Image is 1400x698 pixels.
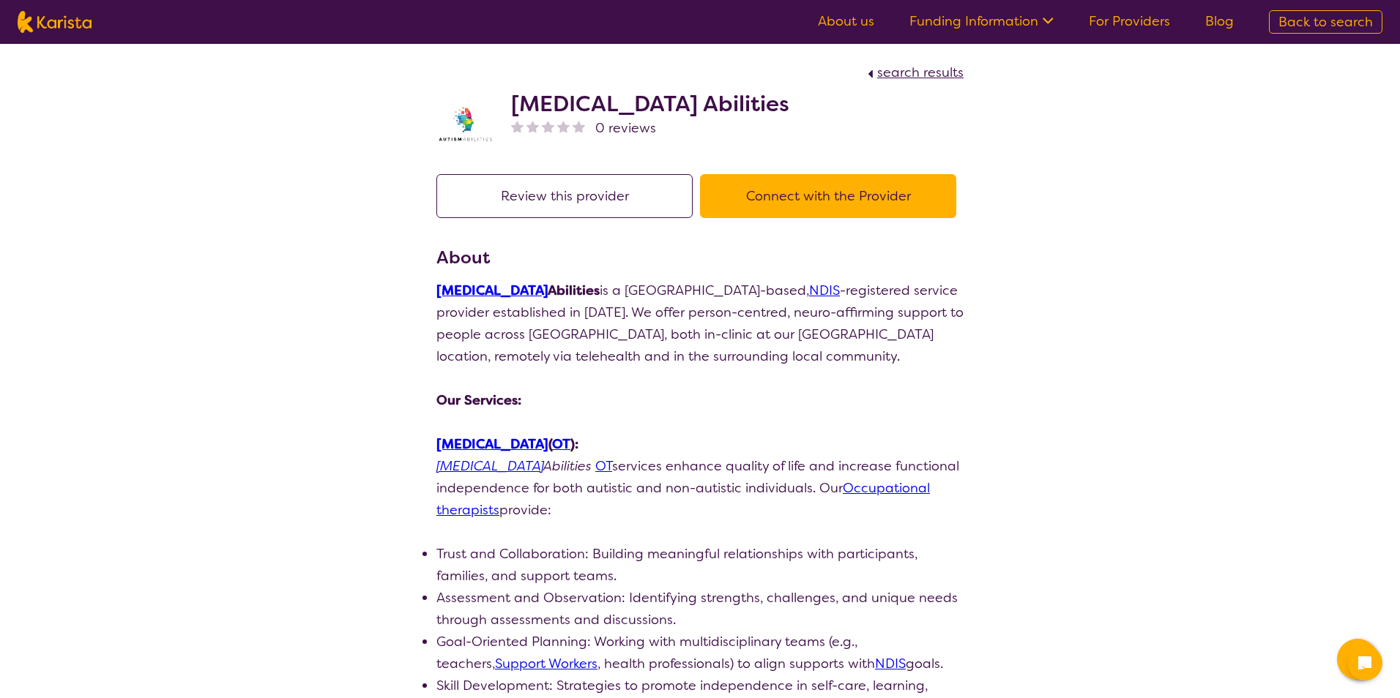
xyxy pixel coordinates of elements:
a: Review this provider [436,187,700,205]
a: OT [595,457,612,475]
button: Channel Menu [1337,639,1378,680]
a: NDIS [875,655,906,672]
a: Support Workers [495,655,597,672]
em: Abilities [436,457,592,475]
button: Connect with the Provider [700,174,956,218]
span: search results [877,64,964,81]
p: services enhance quality of life and increase functional independence for both autistic and non-a... [436,455,964,521]
li: Assessment and Observation: Identifying strengths, challenges, and unique needs through assessmen... [436,587,964,631]
a: [MEDICAL_DATA] [436,435,548,453]
img: tuxwog0w0nxq84daeyee.webp [436,104,495,143]
li: Trust and Collaboration: Building meaningful relationships with participants, families, and suppo... [436,543,964,587]
a: search results [864,64,964,81]
a: [MEDICAL_DATA] [436,282,548,299]
strong: Abilities [436,282,600,299]
img: nonereviewstar [573,120,585,132]
button: Review this provider [436,174,693,218]
a: For Providers [1089,12,1170,30]
li: Goal-Oriented Planning: Working with multidisciplinary teams (e.g., teachers, , health profession... [436,631,964,675]
a: OT [552,435,570,453]
img: nonereviewstar [511,120,524,132]
a: About us [818,12,874,30]
img: nonereviewstar [557,120,570,132]
span: 0 reviews [595,117,656,139]
a: [MEDICAL_DATA] [436,457,543,475]
a: NDIS [809,282,840,299]
a: Funding Information [909,12,1054,30]
h2: [MEDICAL_DATA] Abilities [511,91,789,117]
img: nonereviewstar [526,120,539,132]
img: Karista logo [18,11,92,33]
p: is a [GEOGRAPHIC_DATA]-based, -registered service provider established in [DATE]. We offer person... [436,279,964,367]
a: Connect with the Provider [700,187,964,205]
img: nonereviewstar [542,120,554,132]
a: Back to search [1269,10,1382,34]
strong: Our Services: [436,391,521,409]
strong: ( ): [436,435,578,453]
a: Blog [1205,12,1234,30]
h3: About [436,244,964,271]
span: Back to search [1278,13,1373,31]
